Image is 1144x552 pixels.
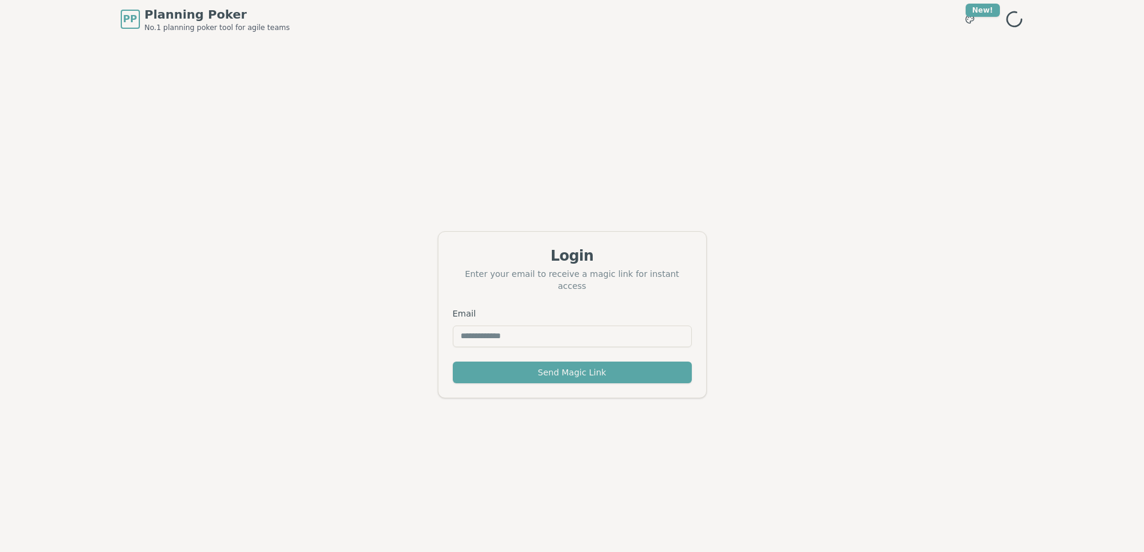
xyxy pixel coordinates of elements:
label: Email [453,309,476,318]
span: PP [123,12,137,26]
button: Send Magic Link [453,362,692,383]
span: Planning Poker [145,6,290,23]
div: Login [453,246,692,265]
a: PPPlanning PokerNo.1 planning poker tool for agile teams [121,6,290,32]
button: New! [959,8,981,30]
span: No.1 planning poker tool for agile teams [145,23,290,32]
div: New! [966,4,1000,17]
div: Enter your email to receive a magic link for instant access [453,268,692,292]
